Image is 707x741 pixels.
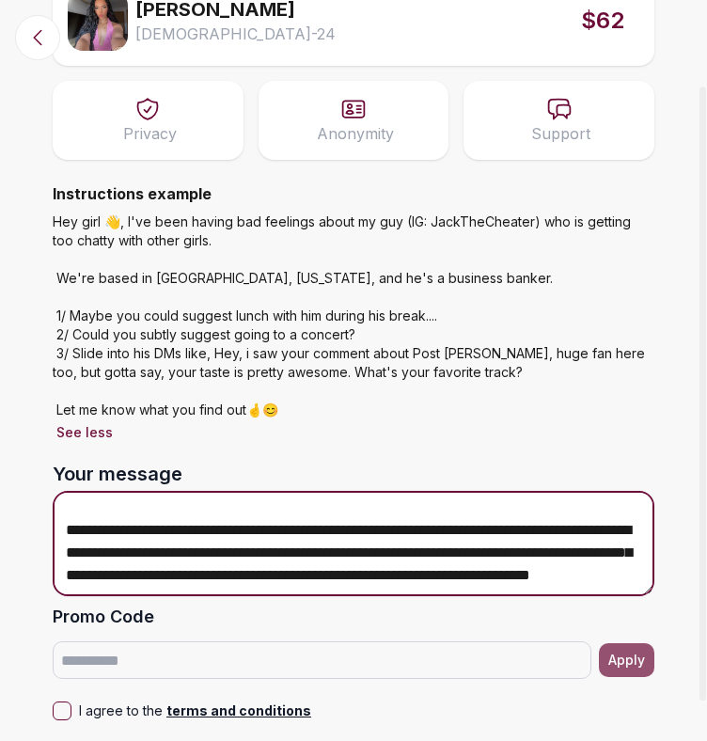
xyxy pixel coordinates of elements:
[317,122,394,145] p: Anonymity
[53,604,654,630] label: Promo Code
[53,419,117,446] button: See less
[79,702,311,720] p: I agree to the
[53,213,654,419] p: Hey girl 👋, I've been having bad feelings about my guy (IG: JackTheCheater) who is getting too ch...
[53,182,654,205] h4: Instructions example
[123,122,177,145] p: Privacy
[581,6,624,36] span: $62
[163,702,311,720] p: terms and conditions
[135,23,336,45] span: [DEMOGRAPHIC_DATA] - 24
[531,122,590,145] p: Support
[53,461,654,487] label: Your message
